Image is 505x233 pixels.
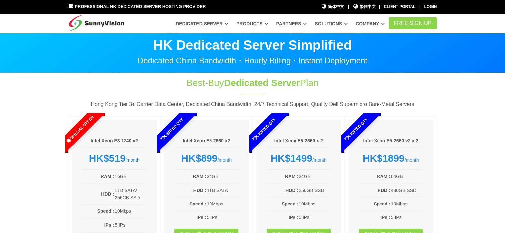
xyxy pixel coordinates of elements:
div: /month [266,152,331,164]
b: HDD : [193,188,206,193]
b: HDD : [378,188,390,193]
div: /month [174,152,239,164]
b: RAM : [285,174,298,179]
h6: Intel Xeon E5-2660 x2 [174,138,239,144]
li: | [379,4,380,10]
span: Limited Qty [144,101,200,157]
a: Partners [276,18,307,29]
div: /month [82,152,147,164]
p: HK Dedicated Server Simplified [68,38,437,52]
b: IPs : [196,215,206,220]
strong: HK$1499 [270,153,312,164]
p: Hong Kong Tier 3+ Carrier Data Center, Dedicated China Bandwidth, 24/7 Technical Support, Quality... [68,100,437,109]
b: RAM : [101,174,114,179]
td: 16GB [114,172,147,180]
strong: HK$519 [89,153,126,164]
a: 繁體中文 [353,4,376,10]
td: 5 IPs [391,213,423,221]
strong: HK$899 [181,153,217,164]
td: 480GB SSD [391,186,423,194]
td: 1TB SATA/ 256GB SSD [114,186,147,202]
h6: Intel Xeon E3-1240 v2 [82,138,147,144]
b: Speed : [189,201,206,206]
a: Solutions [315,18,348,29]
span: Special Offer [52,101,108,157]
b: IPs : [380,215,390,220]
b: Speed : [374,201,390,206]
a: Dedicated Server [176,18,228,29]
span: Professional HK Dedicated Server Hosting Provider [75,4,206,9]
td: 10Mbps [207,200,239,208]
div: /month [358,152,423,164]
b: RAM : [193,174,206,179]
td: 24GB [207,172,239,180]
b: RAM : [377,174,390,179]
span: Limited Qty [236,101,292,157]
a: Products [236,18,268,29]
h6: Intel Xeon E5-2660 x 2 [266,138,331,144]
td: 10Mbps [298,200,331,208]
b: HDD : [285,188,298,193]
a: Login [424,4,437,9]
strong: HK$1899 [363,153,405,164]
li: | [348,4,349,10]
td: 5 IPs [298,213,331,221]
td: 10Mbps [114,207,147,215]
a: Client Portal [384,4,416,9]
a: Company [356,18,385,29]
span: Dedicated Server [224,78,300,88]
td: 256GB SSD [298,186,331,194]
td: 5 IPs [207,213,239,221]
li: | [419,4,420,10]
td: 64GB [391,172,423,180]
span: Limited Qty [328,101,384,157]
h6: Intel Xeon E5-2660 v2 x 2 [358,138,423,144]
a: FREE Sign Up [389,17,437,29]
b: Speed : [282,201,298,206]
td: 5 IPs [114,221,147,229]
a: 简体中文 [321,4,344,10]
td: 10Mbps [391,200,423,208]
b: IPs : [104,222,114,228]
b: IPs : [289,215,298,220]
td: 24GB [298,172,331,180]
b: Speed : [97,208,114,214]
p: Dedicated China Bandwidth・Hourly Billing・Instant Deployment [68,57,437,65]
b: HDD : [101,191,114,197]
td: 1TB SATA [207,186,239,194]
h1: Best-Buy Plan [142,76,363,89]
